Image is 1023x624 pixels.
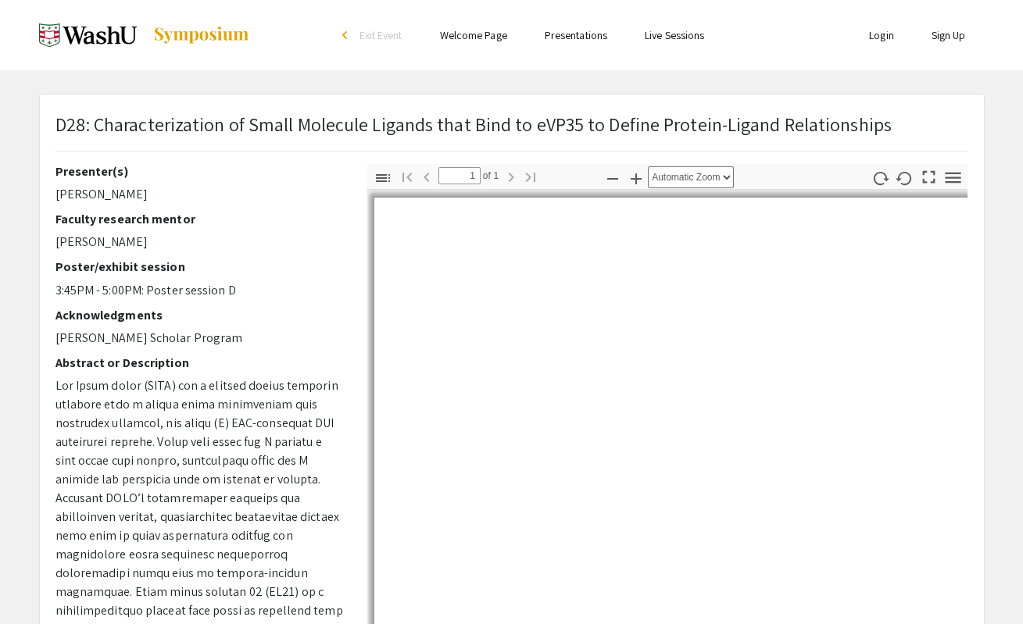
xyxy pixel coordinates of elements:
h2: Faculty research mentor [55,212,344,226]
button: Zoom Out [599,166,626,189]
h2: Abstract or Description [55,355,344,370]
img: Spring 2025 Undergraduate Research Symposium [39,16,137,55]
a: Presentations [545,28,607,42]
button: Toggle Sidebar [370,166,396,189]
button: Go to First Page [394,165,420,187]
a: Login [869,28,894,42]
button: Zoom In [623,166,649,189]
button: Go to Last Page [517,165,544,187]
button: Tools [939,166,966,189]
a: Spring 2025 Undergraduate Research Symposium [39,16,250,55]
p: [PERSON_NAME] [55,185,344,204]
span: of 1 [481,167,499,184]
button: Next Page [498,165,524,187]
a: Sign Up [932,28,966,42]
img: Symposium by ForagerOne [152,26,250,45]
button: Switch to Presentation Mode [915,164,942,187]
button: Rotate Clockwise [867,166,893,189]
h2: Poster/exhibit session [55,259,344,274]
select: Zoom [648,166,734,188]
p: [PERSON_NAME] Scholar Program [55,329,344,348]
h2: Acknowledgments [55,308,344,323]
a: Live Sessions [645,28,704,42]
input: Page [438,167,481,184]
p: D28: Characterization of Small Molecule Ligands that Bind to eVP35 to Define Protein-Ligand Relat... [55,110,892,138]
h2: Presenter(s) [55,164,344,179]
span: Exit Event [359,28,402,42]
div: arrow_back_ios [342,30,352,40]
p: 3:45PM - 5:00PM: Poster session D [55,281,344,300]
button: Rotate Counterclockwise [891,166,917,189]
p: [PERSON_NAME] [55,233,344,251]
a: Welcome Page [440,28,507,42]
button: Previous Page [413,165,440,187]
